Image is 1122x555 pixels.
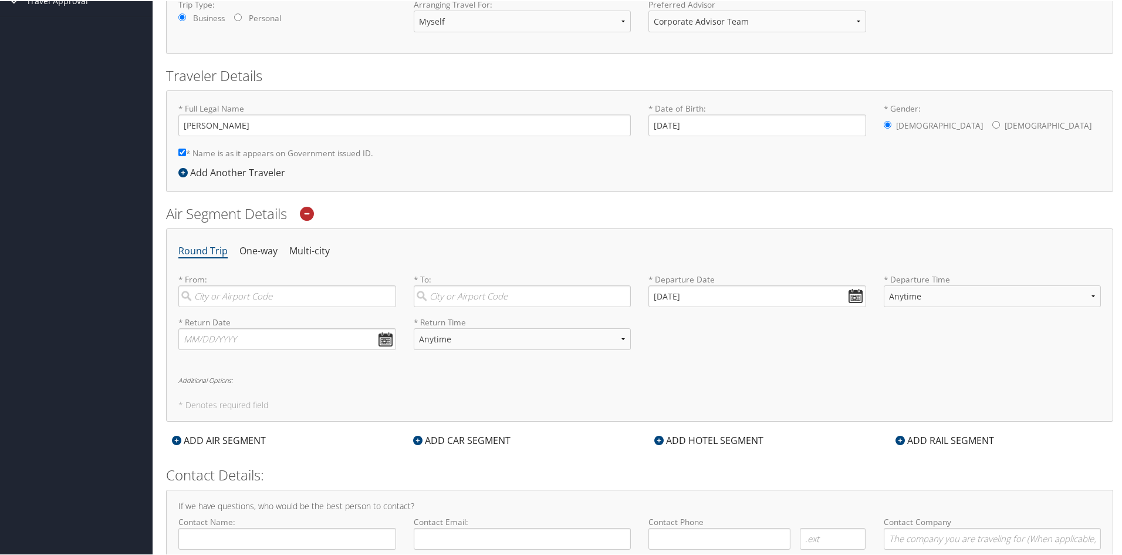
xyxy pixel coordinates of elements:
label: Contact Phone [648,515,866,527]
input: MM/DD/YYYY [178,327,396,349]
input: Contact Name: [178,527,396,549]
label: * Departure Date [648,273,866,284]
input: MM/DD/YYYY [648,284,866,306]
input: .ext [800,527,866,549]
label: * Departure Time [884,273,1101,315]
li: One-way [239,240,278,261]
label: Contact Name: [178,515,396,549]
div: ADD HOTEL SEGMENT [648,432,769,446]
label: * Return Time [414,315,631,327]
label: Contact Company [884,515,1101,549]
label: * Return Date [178,315,396,327]
input: Contact Company [884,527,1101,549]
h6: Additional Options: [178,376,1101,382]
div: ADD CAR SEGMENT [407,432,516,446]
label: Personal [249,11,281,23]
label: * From: [178,273,396,306]
label: * To: [414,273,631,306]
div: Add Another Traveler [178,164,291,179]
h4: If we have questions, who would be the best person to contact? [178,501,1101,509]
h2: Contact Details: [166,464,1113,484]
label: Contact Email: [414,515,631,549]
label: * Full Legal Name [178,102,631,135]
label: Business [193,11,225,23]
input: * Full Legal Name [178,113,631,135]
label: [DEMOGRAPHIC_DATA] [896,113,983,136]
input: * Gender:[DEMOGRAPHIC_DATA][DEMOGRAPHIC_DATA] [884,120,891,127]
h5: * Denotes required field [178,400,1101,408]
li: Round Trip [178,240,228,261]
label: * Date of Birth: [648,102,866,135]
label: [DEMOGRAPHIC_DATA] [1005,113,1091,136]
input: * Name is as it appears on Government issued ID. [178,147,186,155]
h2: Air Segment Details [166,203,1113,223]
div: ADD RAIL SEGMENT [890,432,1000,446]
input: City or Airport Code [178,284,396,306]
div: ADD AIR SEGMENT [166,432,272,446]
input: * Date of Birth: [648,113,866,135]
input: * Gender:[DEMOGRAPHIC_DATA][DEMOGRAPHIC_DATA] [992,120,1000,127]
label: * Gender: [884,102,1101,137]
select: * Departure Time [884,284,1101,306]
label: * Name is as it appears on Government issued ID. [178,141,373,163]
input: City or Airport Code [414,284,631,306]
h2: Traveler Details [166,65,1113,85]
input: Contact Email: [414,527,631,549]
li: Multi-city [289,240,330,261]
